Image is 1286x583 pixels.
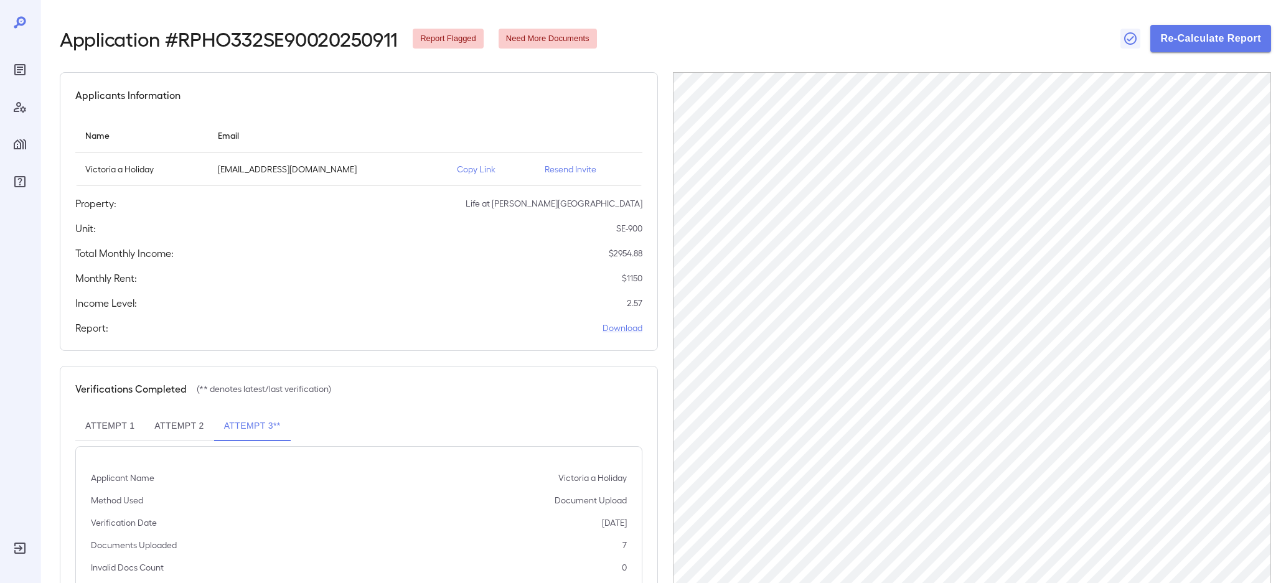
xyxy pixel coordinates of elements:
button: Attempt 3** [214,411,291,441]
p: Applicant Name [91,472,154,484]
p: Invalid Docs Count [91,561,164,574]
h5: Property: [75,196,116,211]
div: Reports [10,60,30,80]
p: Resend Invite [545,163,632,175]
h5: Report: [75,320,108,335]
button: Attempt 2 [144,411,214,441]
div: Manage Users [10,97,30,117]
p: Documents Uploaded [91,539,177,551]
p: [EMAIL_ADDRESS][DOMAIN_NAME] [218,163,436,175]
th: Name [75,118,208,153]
p: 2.57 [627,297,642,309]
p: $ 1150 [622,272,642,284]
p: Verification Date [91,516,157,529]
h5: Applicants Information [75,88,181,103]
p: Victoria a Holiday [558,472,627,484]
p: Copy Link [457,163,525,175]
div: FAQ [10,172,30,192]
p: [DATE] [602,516,627,529]
button: Close Report [1120,29,1140,49]
table: simple table [75,118,642,186]
p: Document Upload [555,494,627,506]
p: $ 2954.88 [609,247,642,259]
th: Email [208,118,446,153]
span: Report Flagged [413,33,484,45]
p: SE-900 [616,222,642,235]
button: Re-Calculate Report [1150,25,1271,52]
p: Victoria a Holiday [85,163,198,175]
p: (** denotes latest/last verification) [197,383,331,395]
span: Need More Documents [499,33,597,45]
h2: Application # RPHO332SE90020250911 [60,27,398,50]
p: Method Used [91,494,143,506]
div: Log Out [10,538,30,558]
div: Manage Properties [10,134,30,154]
button: Attempt 1 [75,411,144,441]
h5: Verifications Completed [75,381,187,396]
p: 0 [622,561,627,574]
h5: Monthly Rent: [75,271,137,286]
h5: Income Level: [75,296,137,310]
a: Download [603,322,642,334]
h5: Total Monthly Income: [75,246,174,261]
p: Life at [PERSON_NAME][GEOGRAPHIC_DATA] [466,197,642,210]
h5: Unit: [75,221,96,236]
p: 7 [622,539,627,551]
